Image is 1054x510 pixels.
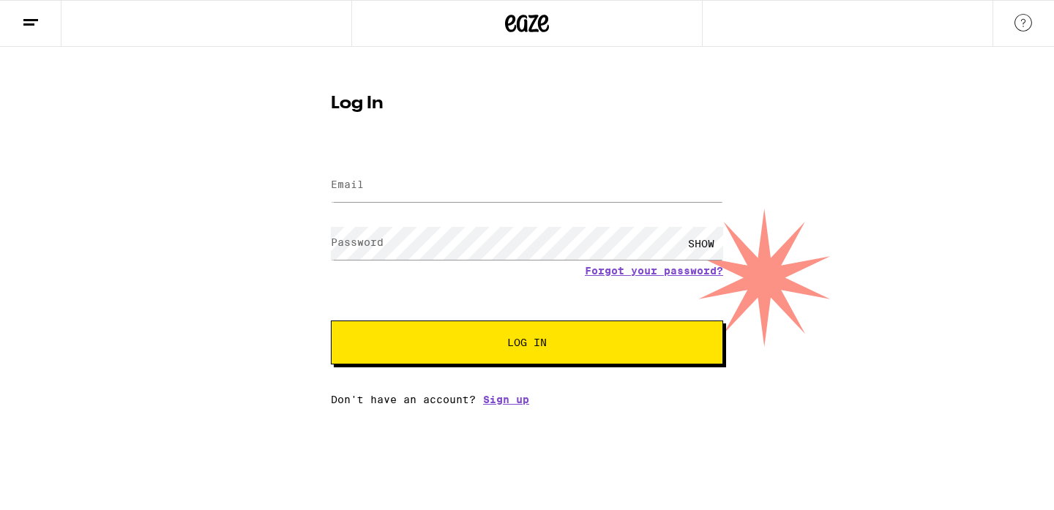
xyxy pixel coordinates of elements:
div: Don't have an account? [331,394,723,405]
a: Forgot your password? [585,265,723,277]
h1: Log In [331,95,723,113]
label: Password [331,236,384,248]
label: Email [331,179,364,190]
div: SHOW [679,227,723,260]
a: Sign up [483,394,529,405]
button: Log In [331,320,723,364]
input: Email [331,169,723,202]
span: Log In [507,337,547,348]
